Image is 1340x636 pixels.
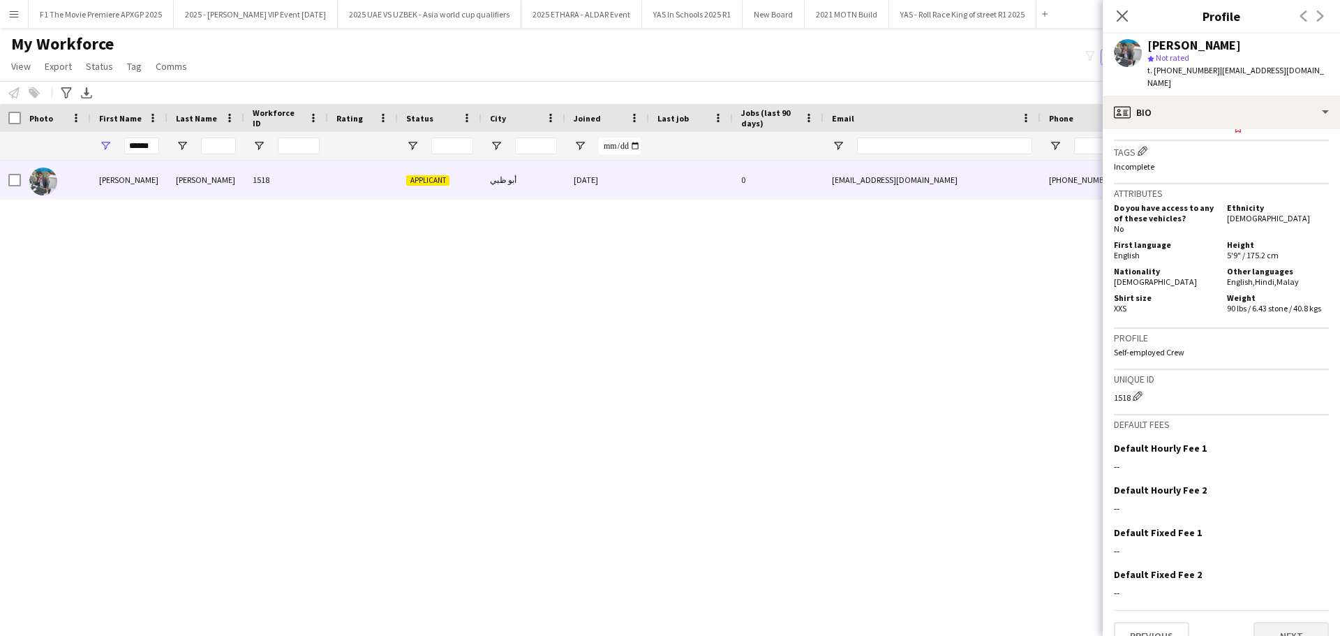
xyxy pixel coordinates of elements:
span: 90 lbs / 6.43 stone / 40.8 kgs [1227,303,1321,313]
p: Incomplete [1114,161,1329,172]
a: Status [80,57,119,75]
h5: Weight [1227,293,1329,303]
input: Phone Filter Input [1074,138,1211,154]
h3: Profile [1114,332,1329,344]
div: 1518 [244,161,328,199]
button: Open Filter Menu [253,140,265,152]
a: Tag [121,57,147,75]
span: English , [1227,276,1255,287]
div: -- [1114,586,1329,599]
span: Photo [29,113,53,124]
span: City [490,113,506,124]
button: YAS - Roll Race King of street R1 2025 [889,1,1036,28]
h5: First language [1114,239,1216,250]
h5: Height [1227,239,1329,250]
div: [EMAIL_ADDRESS][DOMAIN_NAME] [824,161,1041,199]
button: 2025 UAE VS UZBEK - Asia world cup qualifiers [338,1,521,28]
h3: Default Fixed Fee 1 [1114,526,1202,539]
button: 2025 ETHARA - ALDAR Event [521,1,642,28]
button: Open Filter Menu [490,140,502,152]
span: Comms [156,60,187,73]
h5: Shirt size [1114,293,1216,303]
span: English [1114,250,1140,260]
h5: Do you have access to any of these vehicles? [1114,202,1216,223]
span: [DEMOGRAPHIC_DATA] [1114,276,1197,287]
span: [DEMOGRAPHIC_DATA] [1227,213,1310,223]
input: Last Name Filter Input [201,138,236,154]
div: [PERSON_NAME] [167,161,244,199]
img: Sunith Paul [29,168,57,195]
h3: Profile [1103,7,1340,25]
p: Self-employed Crew [1114,347,1329,357]
div: أبو ظبي [482,161,565,199]
h3: Default Hourly Fee 1 [1114,442,1207,454]
div: 0 [733,161,824,199]
button: Open Filter Menu [832,140,844,152]
div: -- [1114,460,1329,473]
button: Everyone4,057 [1101,49,1170,66]
button: 2021 MOTN Build [805,1,889,28]
span: Export [45,60,72,73]
button: Open Filter Menu [574,140,586,152]
button: 2025 - [PERSON_NAME] VIP Event [DATE] [174,1,338,28]
span: Not rated [1156,52,1189,63]
input: Status Filter Input [431,138,473,154]
app-action-btn: Advanced filters [58,84,75,101]
div: [PHONE_NUMBER] [1041,161,1219,199]
span: No [1114,223,1124,234]
span: | [EMAIL_ADDRESS][DOMAIN_NAME] [1147,65,1324,88]
input: First Name Filter Input [124,138,159,154]
div: [PERSON_NAME] [91,161,167,199]
button: New Board [743,1,805,28]
button: YAS In Schools 2025 R1 [642,1,743,28]
input: Workforce ID Filter Input [278,138,320,154]
h3: Default fees [1114,418,1329,431]
span: Last job [657,113,689,124]
span: Tag [127,60,142,73]
span: Last Name [176,113,217,124]
button: Open Filter Menu [1049,140,1062,152]
div: -- [1114,502,1329,515]
span: XXS [1114,303,1126,313]
h3: Tags [1114,144,1329,158]
a: Export [39,57,77,75]
a: View [6,57,36,75]
span: Applicant [406,175,449,186]
button: Open Filter Menu [406,140,419,152]
a: Comms [150,57,193,75]
span: Status [86,60,113,73]
span: First Name [99,113,142,124]
span: View [11,60,31,73]
button: F1 The Movie Premiere APXGP 2025 [29,1,174,28]
h5: Nationality [1114,266,1216,276]
input: City Filter Input [515,138,557,154]
span: t. [PHONE_NUMBER] [1147,65,1220,75]
div: -- [1114,545,1329,557]
h3: Unique ID [1114,373,1329,385]
h3: Attributes [1114,187,1329,200]
div: 1518 [1114,389,1329,403]
h5: Ethnicity [1227,202,1329,213]
span: 5'9" / 175.2 cm [1227,250,1279,260]
h3: Default Hourly Fee 2 [1114,484,1207,496]
h5: Other languages [1227,266,1329,276]
input: Email Filter Input [857,138,1032,154]
div: [DATE] [565,161,649,199]
span: Jobs (last 90 days) [741,108,798,128]
span: Phone [1049,113,1073,124]
button: Open Filter Menu [176,140,188,152]
span: Joined [574,113,601,124]
span: Email [832,113,854,124]
h3: Default Fixed Fee 2 [1114,568,1202,581]
span: Workforce ID [253,108,303,128]
input: Joined Filter Input [599,138,641,154]
span: Rating [336,113,363,124]
div: Bio [1103,96,1340,129]
app-action-btn: Export XLSX [78,84,95,101]
span: My Workforce [11,34,114,54]
div: [PERSON_NAME] [1147,39,1241,52]
span: Malay [1276,276,1299,287]
span: Hindi , [1255,276,1276,287]
button: Open Filter Menu [99,140,112,152]
span: Status [406,113,433,124]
